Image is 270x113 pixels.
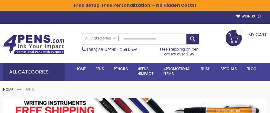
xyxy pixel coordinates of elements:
[114,66,128,71] span: Pencils
[247,66,257,71] span: Blog
[242,63,261,75] a: Blog
[82,33,119,43] a: All Categories
[159,44,200,57] div: Free shipping on pen orders over $199
[96,66,104,71] span: Pens
[201,66,211,71] span: Rush
[71,63,91,75] a: Home
[138,66,154,76] span: 4Pens 4impact
[85,36,116,41] span: All Categories
[133,63,159,80] a: 4Pens4impact
[196,63,216,75] a: Rush
[3,63,65,81] div: All Categories
[91,63,109,75] a: Pens
[76,66,86,71] span: Home
[163,66,191,76] span: 4PROMOTIONAL ITEMS
[87,47,137,52] span: - Call Now!
[3,87,13,92] a: Home
[216,63,242,75] a: Specials
[109,63,133,75] a: Pencils
[87,47,116,52] a: (888) 88-4PENS
[220,66,237,71] span: Specials
[3,35,64,54] img: 4Pens Custom Pens and Promotional Products
[236,14,261,19] a: Wishlist
[25,87,34,92] strong: Pens
[159,63,196,80] a: 4PROMOTIONALITEMS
